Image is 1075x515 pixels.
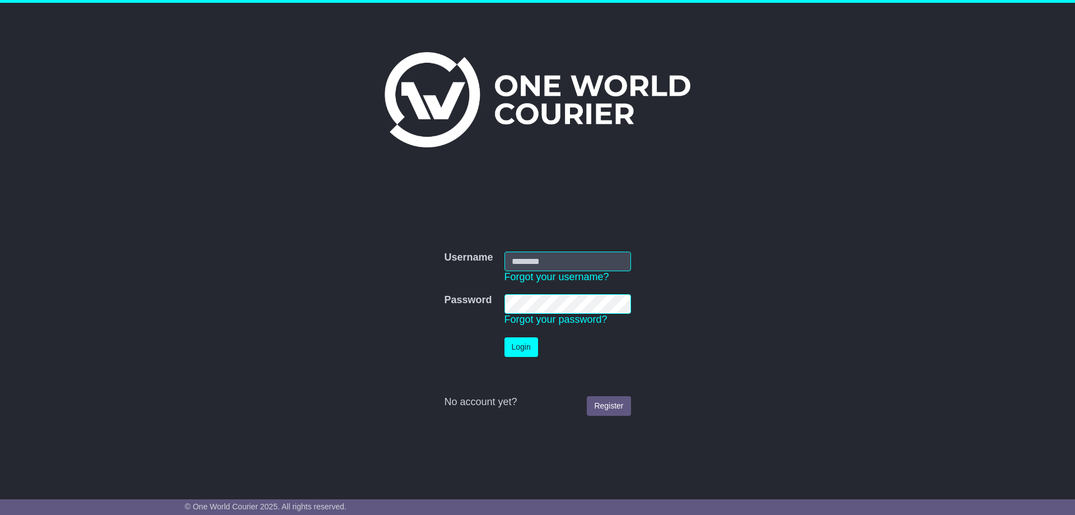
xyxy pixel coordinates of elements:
button: Login [504,337,538,357]
img: One World [385,52,690,147]
a: Forgot your username? [504,271,609,282]
div: No account yet? [444,396,630,409]
a: Register [587,396,630,416]
label: Username [444,252,493,264]
span: © One World Courier 2025. All rights reserved. [185,502,347,511]
label: Password [444,294,492,307]
a: Forgot your password? [504,314,607,325]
